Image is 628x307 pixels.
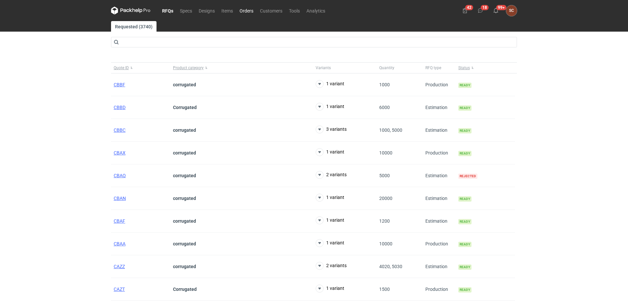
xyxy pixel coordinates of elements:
[458,265,471,270] span: Ready
[423,119,456,142] div: Estimation
[475,5,486,16] button: 18
[218,7,236,14] a: Items
[111,21,157,32] a: Requested (3740)
[114,241,126,246] a: CBAA
[173,218,196,224] strong: corrugated
[456,63,515,73] button: Status
[458,151,471,156] span: Ready
[316,65,331,70] span: Variants
[316,171,347,179] button: 2 variants
[379,218,390,224] span: 1200
[173,173,196,178] strong: corrugated
[316,126,347,133] button: 3 variants
[458,219,471,224] span: Ready
[425,65,441,70] span: RFQ type
[114,264,125,269] a: CAZZ
[173,82,196,87] strong: corrugated
[458,128,471,133] span: Ready
[114,82,125,87] a: CBBF
[111,7,151,14] svg: Packhelp Pro
[458,174,477,179] span: Rejected
[506,5,517,16] button: SC
[379,287,390,292] span: 1500
[458,242,471,247] span: Ready
[114,127,126,133] a: CBBC
[379,196,392,201] span: 20000
[173,127,196,133] strong: corrugated
[316,239,344,247] button: 1 variant
[111,63,170,73] button: Quote ID
[173,264,196,269] strong: corrugated
[458,196,471,202] span: Ready
[114,287,125,292] a: CAZT
[316,216,344,224] button: 1 variant
[423,255,456,278] div: Estimation
[379,105,390,110] span: 6000
[423,187,456,210] div: Estimation
[173,105,197,110] strong: Corrugated
[114,196,126,201] a: CBAN
[379,127,402,133] span: 1000, 5000
[170,63,313,73] button: Product category
[423,73,456,96] div: Production
[114,105,126,110] a: CBBD
[423,210,456,233] div: Estimation
[286,7,303,14] a: Tools
[379,173,390,178] span: 5000
[303,7,328,14] a: Analytics
[458,105,471,111] span: Ready
[173,287,197,292] strong: Corrugated
[423,233,456,255] div: Production
[379,264,402,269] span: 4020, 5030
[379,82,390,87] span: 1000
[506,5,517,16] div: Sylwia Cichórz
[173,150,196,155] strong: corrugated
[173,196,196,201] strong: corrugated
[460,5,470,16] button: 42
[316,285,344,293] button: 1 variant
[257,7,286,14] a: Customers
[316,148,344,156] button: 1 variant
[423,142,456,164] div: Production
[491,5,501,16] button: 99+
[379,150,392,155] span: 10000
[236,7,257,14] a: Orders
[114,218,125,224] a: CBAF
[423,96,456,119] div: Estimation
[316,103,344,111] button: 1 variant
[379,65,394,70] span: Quantity
[114,65,129,70] span: Quote ID
[423,164,456,187] div: Estimation
[316,262,347,270] button: 2 variants
[177,7,195,14] a: Specs
[379,241,392,246] span: 10000
[458,83,471,88] span: Ready
[114,173,126,178] a: CBAQ
[423,278,456,301] div: Production
[458,65,470,70] span: Status
[114,150,126,155] a: CBAX
[173,65,204,70] span: Product category
[159,7,177,14] a: RFQs
[316,194,344,202] button: 1 variant
[458,287,471,293] span: Ready
[173,241,196,246] strong: corrugated
[195,7,218,14] a: Designs
[316,80,344,88] button: 1 variant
